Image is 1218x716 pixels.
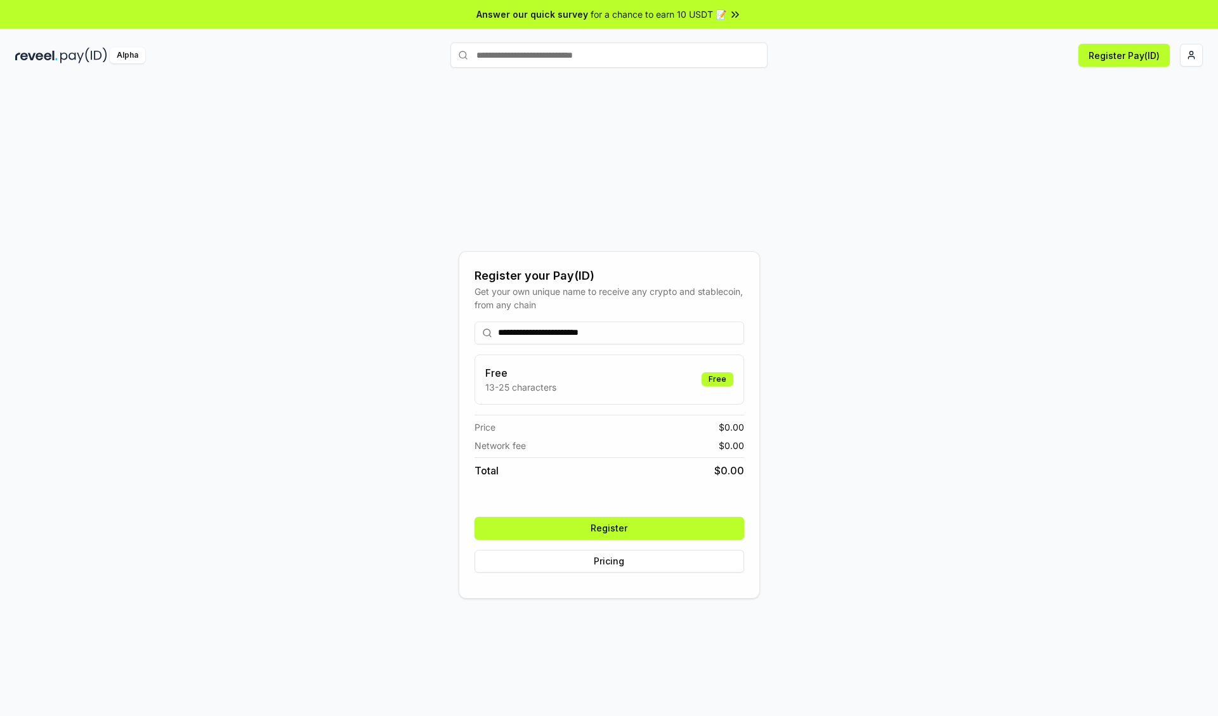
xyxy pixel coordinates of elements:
[60,48,107,63] img: pay_id
[485,365,556,381] h3: Free
[475,267,744,285] div: Register your Pay(ID)
[475,420,495,434] span: Price
[719,420,744,434] span: $ 0.00
[475,550,744,573] button: Pricing
[15,48,58,63] img: reveel_dark
[591,8,726,21] span: for a chance to earn 10 USDT 📝
[719,439,744,452] span: $ 0.00
[475,463,499,478] span: Total
[475,285,744,311] div: Get your own unique name to receive any crypto and stablecoin, from any chain
[475,439,526,452] span: Network fee
[476,8,588,21] span: Answer our quick survey
[475,517,744,540] button: Register
[714,463,744,478] span: $ 0.00
[485,381,556,394] p: 13-25 characters
[1078,44,1170,67] button: Register Pay(ID)
[110,48,145,63] div: Alpha
[702,372,733,386] div: Free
